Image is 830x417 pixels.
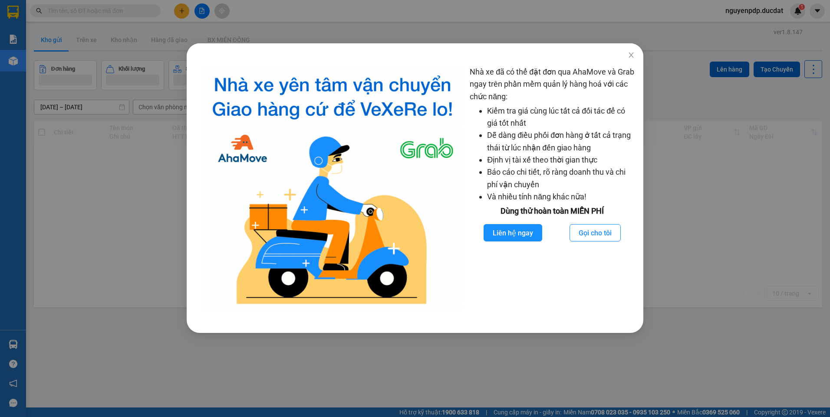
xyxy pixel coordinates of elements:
[470,66,634,311] div: Nhà xe đã có thể đặt đơn qua AhaMove và Grab ngay trên phần mềm quản lý hàng hoá với các chức năng:
[570,224,621,241] button: Gọi cho tôi
[487,129,634,154] li: Dễ dàng điều phối đơn hàng ở tất cả trạng thái từ lúc nhận đến giao hàng
[493,228,533,238] span: Liên hệ ngay
[484,224,542,241] button: Liên hệ ngay
[579,228,612,238] span: Gọi cho tôi
[487,154,634,166] li: Định vị tài xế theo thời gian thực
[470,205,634,217] div: Dùng thử hoàn toàn MIỄN PHÍ
[628,52,635,59] span: close
[487,166,634,191] li: Báo cáo chi tiết, rõ ràng doanh thu và chi phí vận chuyển
[619,43,643,68] button: Close
[487,105,634,130] li: Kiểm tra giá cùng lúc tất cả đối tác để có giá tốt nhất
[487,191,634,203] li: Và nhiều tính năng khác nữa!
[202,66,463,311] img: logo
